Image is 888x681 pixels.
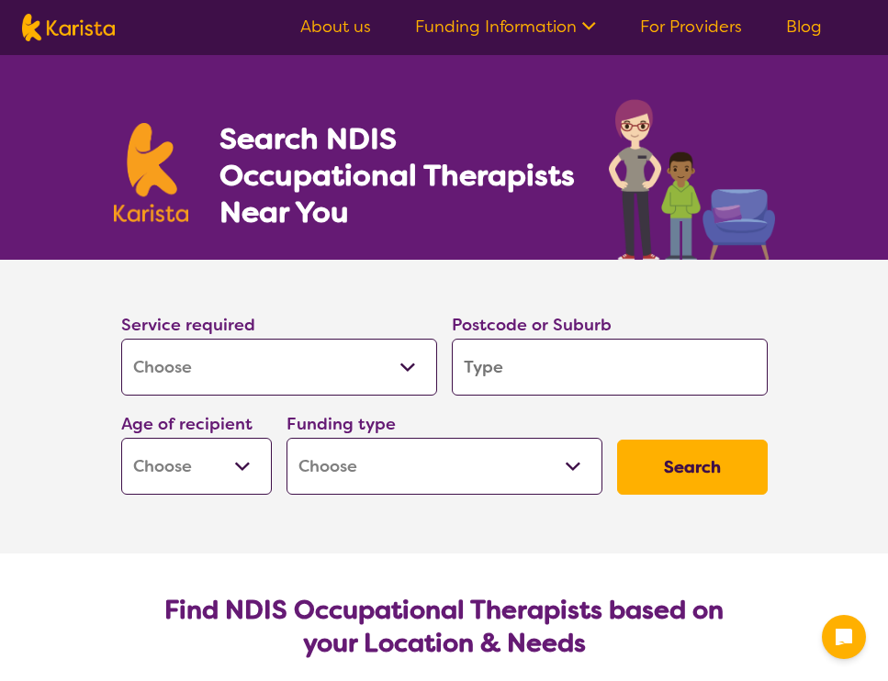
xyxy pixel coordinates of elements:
button: Search [617,440,768,495]
input: Type [452,339,768,396]
h2: Find NDIS Occupational Therapists based on your Location & Needs [136,594,753,660]
label: Funding type [287,413,396,435]
a: For Providers [640,16,742,38]
label: Age of recipient [121,413,253,435]
label: Service required [121,314,255,336]
label: Postcode or Suburb [452,314,612,336]
a: Funding Information [415,16,596,38]
img: occupational-therapy [609,99,775,260]
a: About us [300,16,371,38]
img: Karista logo [114,123,189,222]
img: Karista logo [22,14,115,41]
a: Blog [786,16,822,38]
h1: Search NDIS Occupational Therapists Near You [219,120,577,230]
